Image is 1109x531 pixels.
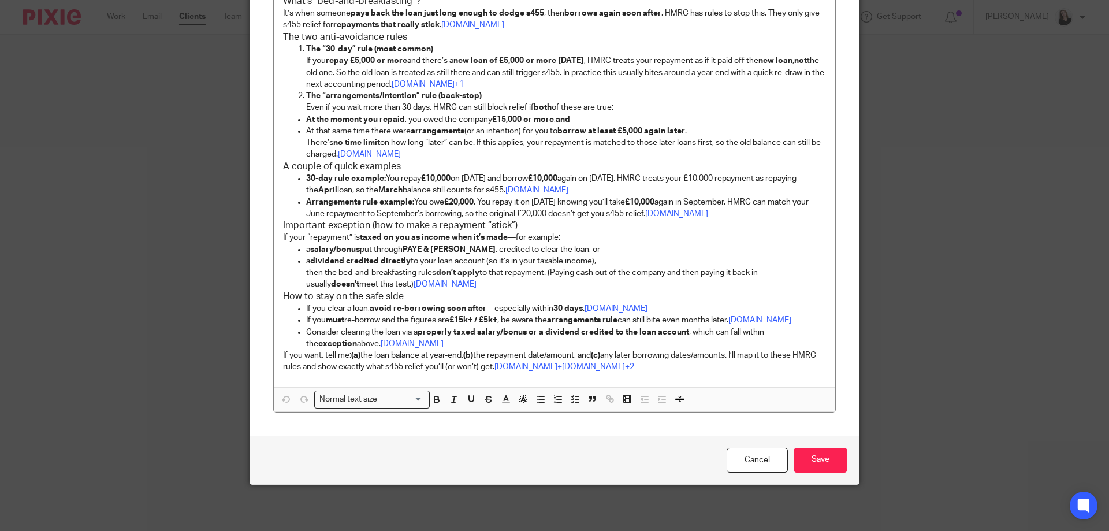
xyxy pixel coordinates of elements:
[625,198,654,206] strong: £10,000
[494,363,634,371] a: [DOMAIN_NAME]+[DOMAIN_NAME]+2
[418,328,689,336] strong: properly taxed salary/bonus or a dividend credited to the loan account
[528,174,557,183] strong: £10,000
[351,351,360,359] strong: (a)
[306,303,826,314] p: If you clear a loan, —especially within .
[306,125,826,161] p: At that same time there were (or an intention) for you to . There’s on how long “later” can be. I...
[331,280,359,288] strong: doesn’t
[414,280,477,288] a: [DOMAIN_NAME]
[326,316,344,324] strong: must
[283,161,826,173] h3: A couple of quick examples
[585,305,647,313] a: [DOMAIN_NAME]
[310,246,360,254] strong: salary/bonus
[306,92,482,100] strong: The “arrangements/intention” rule (back-stop)
[310,257,411,265] strong: dividend credited directly
[283,8,826,31] p: It’s when someone , then . HMRC has rules to stop this. They only give s455 relief for .
[444,198,474,206] strong: £20,000
[306,196,826,220] p: You owe . You repay it on [DATE] knowing you’ll take again in September. HMRC can match your June...
[306,116,405,124] strong: At the moment you repaid
[306,255,826,291] p: a to your loan account (so it’s in your taxable income), then the bed-and-breakfasting rules to t...
[794,448,847,473] input: Save
[333,21,440,29] strong: repayments that really stick
[306,314,826,326] p: If you re-borrow and the figures are , be aware the can still bite even months later.
[306,198,414,206] strong: Arrangements rule example:
[557,127,685,135] strong: borrow at least £5,000 again later
[505,186,568,194] a: [DOMAIN_NAME]
[283,350,826,373] p: If you want, tell me: the loan balance at year-end, the repayment date/amount, and any later borr...
[794,57,807,65] strong: not
[306,326,826,350] p: Consider clearing the loan via a , which can fall within the above.
[453,57,584,65] strong: new loan of £5,000 or more [DATE]
[333,139,380,147] strong: no time limit
[351,9,544,17] strong: pays back the loan just long enough to dodge s455
[306,244,826,255] p: a put through , credited to clear the loan, or
[306,114,826,125] p: , you owed the company ,
[727,448,788,473] a: Cancel
[449,316,497,324] strong: £15k+ / £5k+
[553,305,583,313] strong: 30 days
[645,210,708,218] a: [DOMAIN_NAME]
[283,291,826,303] h3: How to stay on the safe side
[421,174,451,183] strong: £10,000
[283,220,826,232] h3: Important exception (how to make a repayment “stick”)
[392,80,464,88] a: [DOMAIN_NAME]+1
[306,90,826,114] p: Even if you wait more than 30 days, HMRC can still block relief if of these are true:
[360,233,508,242] strong: taxed on you as income when it’s made
[556,116,570,124] strong: and
[411,127,464,135] strong: arrangements
[758,57,792,65] strong: new loan
[547,316,617,324] strong: arrangements rule
[283,232,826,243] p: If your “repayment” is —for example:
[306,45,433,53] strong: The “30-day” rule (most common)
[492,116,554,124] strong: £15,000 or more
[326,57,407,65] strong: repay £5,000 or more
[314,391,430,409] div: Search for option
[728,316,791,324] a: [DOMAIN_NAME]
[564,9,661,17] strong: borrows again soon after
[317,393,380,406] span: Normal text size
[306,173,826,196] p: You repay on [DATE] and borrow again on [DATE]. HMRC treats your £10,000 repayment as repaying th...
[381,340,444,348] a: [DOMAIN_NAME]
[283,31,826,43] h3: The two anti-avoidance rules
[338,150,401,158] a: [DOMAIN_NAME]
[463,351,473,359] strong: (b)
[441,21,504,29] a: [DOMAIN_NAME]
[403,246,496,254] strong: PAYE & [PERSON_NAME]
[306,43,826,90] p: If you and there’s a , HMRC treats your repayment as if it paid off the , the old one. So the old...
[318,340,357,348] strong: exception
[318,186,337,194] strong: April
[534,103,552,112] strong: both
[378,186,403,194] strong: March
[306,174,386,183] strong: 30-day rule example:
[381,393,423,406] input: Search for option
[370,305,486,313] strong: avoid re-borrowing soon after
[436,269,479,277] strong: don’t apply
[591,351,600,359] strong: (c)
